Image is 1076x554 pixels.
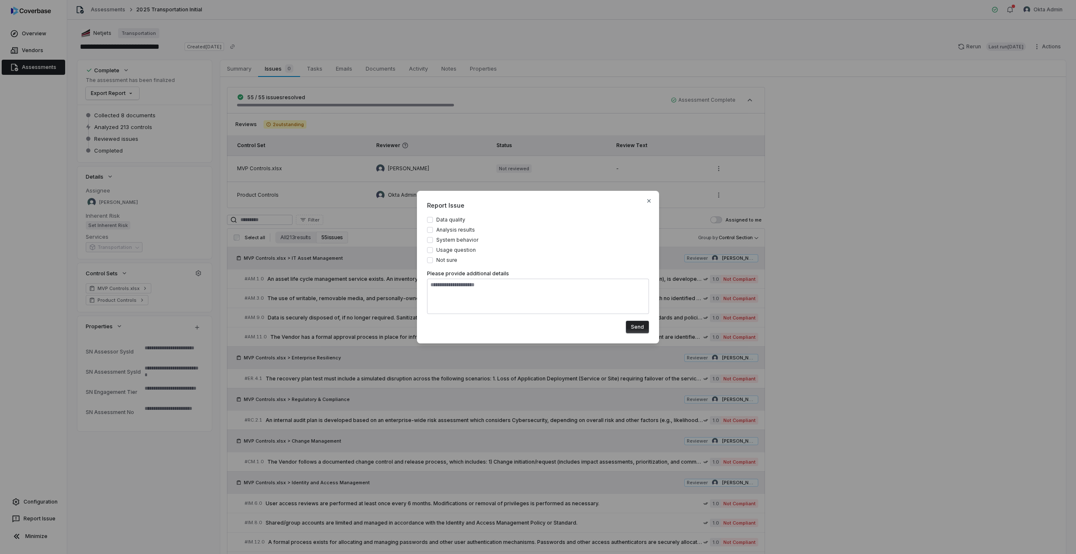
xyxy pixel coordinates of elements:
button: Analysis results [427,227,433,233]
span: Data quality [436,216,465,223]
button: Usage question [427,247,433,253]
button: Send [626,321,649,333]
span: Not sure [436,257,457,264]
span: Analysis results [436,227,475,233]
span: Usage question [436,247,476,253]
button: Not sure [427,257,433,263]
button: Data quality [427,217,433,223]
label: Please provide additional details [427,270,649,277]
span: System behavior [436,237,478,243]
button: System behavior [427,237,433,243]
span: Report Issue [427,201,649,210]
